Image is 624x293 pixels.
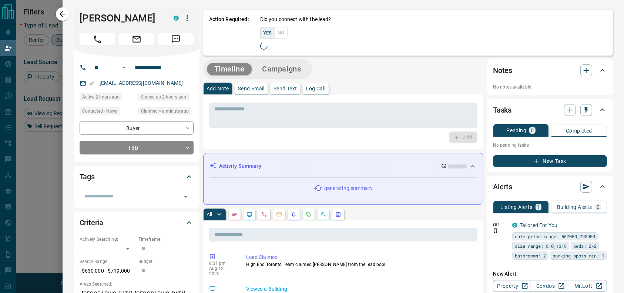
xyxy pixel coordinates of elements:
[80,171,95,183] h2: Tags
[138,107,194,117] div: Tue Aug 12 2025
[573,242,597,250] span: beds: 2-2
[274,86,297,91] p: Send Text
[306,212,312,217] svg: Requests
[80,93,135,103] div: Tue Aug 12 2025
[597,204,600,210] p: 0
[232,212,238,217] svg: Notes
[500,204,533,210] p: Listing Alerts
[80,214,194,232] div: Criteria
[515,242,567,250] span: size range: 810,1318
[512,223,517,228] div: condos.ca
[82,93,120,101] span: Active 2 hours ago
[493,104,511,116] h2: Tasks
[120,63,128,72] button: Open
[138,236,194,243] p: Timeframe:
[255,63,308,75] button: Campaigns
[207,212,212,217] p: All
[493,140,607,151] p: No pending tasks
[207,63,252,75] button: Timeline
[209,159,477,173] div: Activity Summary
[238,86,265,91] p: Send Email
[80,12,162,24] h1: [PERSON_NAME]
[80,141,194,154] div: TBD
[80,168,194,186] div: Tags
[80,258,135,265] p: Search Range:
[306,86,325,91] p: Log Call
[138,93,194,103] div: Tue Aug 12 2025
[515,233,595,240] span: sale price range: 567000,790900
[515,252,546,259] span: bathrooms: 2
[493,101,607,119] div: Tasks
[158,33,194,45] span: Message
[80,217,104,229] h2: Criteria
[219,162,261,170] p: Activity Summary
[493,84,607,90] p: No notes available
[553,252,604,259] span: parking spots min: 1
[100,80,183,86] a: [EMAIL_ADDRESS][DOMAIN_NAME]
[493,61,607,79] div: Notes
[506,128,526,133] p: Pending
[569,280,607,292] a: Mr.Loft
[80,265,135,277] p: $630,000 - $719,000
[493,64,512,76] h2: Notes
[335,212,341,217] svg: Agent Actions
[80,121,194,135] div: Buyer
[531,280,569,292] a: Condos
[291,212,297,217] svg: Listing Alerts
[209,261,235,266] p: 8:31 pm
[141,93,186,101] span: Signed up 2 hours ago
[557,204,592,210] p: Building Alerts
[260,16,331,23] p: Did you connect with the lead?
[246,253,474,261] p: Lead Claimed
[119,33,154,45] span: Email
[566,128,592,133] p: Completed
[174,16,179,21] div: condos.ca
[493,280,531,292] a: Property
[537,204,540,210] p: 1
[209,16,249,50] p: Action Required:
[246,212,252,217] svg: Lead Browsing Activity
[207,86,229,91] p: Add Note
[138,258,194,265] p: Budget:
[321,212,326,217] svg: Opportunities
[493,228,498,233] svg: Push Notification Only
[276,212,282,217] svg: Emails
[246,285,474,293] p: Viewed a Building
[141,107,189,115] span: Claimed < a minute ago
[246,261,474,268] p: High End Toronto Team claimed [PERSON_NAME] from the lead pool
[493,270,607,278] p: New Alert:
[531,128,534,133] p: 0
[493,181,512,193] h2: Alerts
[261,212,267,217] svg: Calls
[181,192,191,202] button: Open
[493,155,607,167] button: New Task
[493,222,508,228] p: Off
[89,81,94,86] svg: Email Verified
[493,178,607,196] div: Alerts
[209,266,235,276] p: Aug 12 2025
[80,33,115,45] span: Call
[80,236,135,243] p: Actively Searching:
[80,281,194,287] p: Areas Searched:
[324,184,373,192] p: generating summary
[82,107,118,115] span: Contacted - Never
[520,222,557,228] a: Tailored For You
